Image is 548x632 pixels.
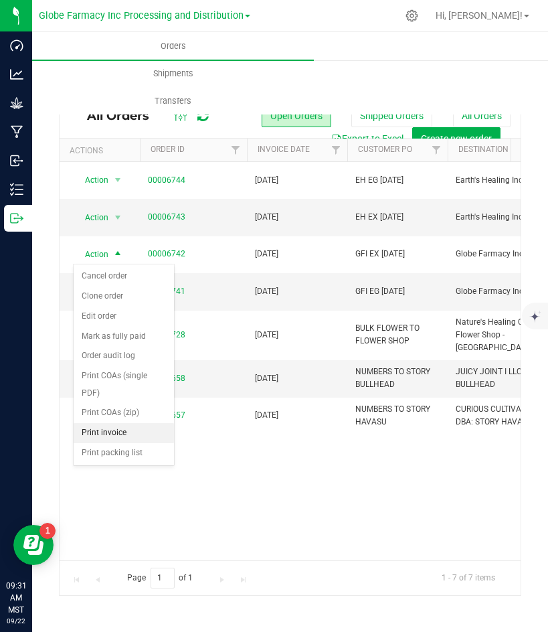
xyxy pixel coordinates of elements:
span: [DATE] [255,329,278,341]
span: [DATE] [255,211,278,224]
li: Print invoice [74,423,174,443]
span: All Orders [87,108,163,123]
a: Transfers [32,87,314,115]
iframe: Resource center [13,525,54,565]
a: 00006744 [148,174,185,187]
li: Order audit log [74,346,174,366]
inline-svg: Inbound [10,154,23,167]
a: 00006742 [148,248,185,260]
a: Filter [325,139,347,161]
span: [DATE] [255,409,278,422]
a: Customer PO [358,145,412,154]
input: 1 [151,568,175,588]
div: Manage settings [403,9,420,22]
button: All Orders [453,104,511,127]
span: Page of 1 [116,568,204,588]
span: Transfers [136,95,209,107]
button: Open Orders [262,104,331,127]
a: Invoice Date [258,145,310,154]
a: 00006743 [148,211,185,224]
li: Clone order [74,287,174,307]
span: [DATE] [255,248,278,260]
span: select [110,171,126,189]
span: [DATE] [255,372,278,385]
span: Orders [143,40,204,52]
a: Shipments [32,60,314,88]
button: Create new order [412,127,500,150]
span: NUMBERS TO STORY HAVASU [355,403,440,428]
p: 09/22 [6,616,26,626]
span: select [110,208,126,227]
inline-svg: Inventory [10,183,23,196]
inline-svg: Dashboard [10,39,23,52]
span: Shipments [135,68,211,80]
a: Order ID [151,145,185,154]
iframe: Resource center unread badge [39,523,56,539]
span: Action [73,208,109,227]
span: GFI EG [DATE] [355,285,440,298]
span: GFI EX [DATE] [355,248,440,260]
span: Hi, [PERSON_NAME]! [436,10,523,21]
span: 1 - 7 of 7 items [431,568,506,588]
inline-svg: Grow [10,96,23,110]
button: Shipped Orders [351,104,432,127]
span: EH EG [DATE] [355,174,440,187]
li: Print packing list [74,443,174,463]
p: 09:31 AM MST [6,580,26,616]
li: Cancel order [74,266,174,287]
inline-svg: Outbound [10,212,23,225]
a: Orders [32,32,314,60]
span: [DATE] [255,285,278,298]
button: Export to Excel [323,127,412,150]
span: BULK FLOWER TO FLOWER SHOP [355,322,440,347]
span: Globe Farmacy Inc Processing and Distribution [39,10,244,21]
a: Filter [225,139,247,161]
inline-svg: Analytics [10,68,23,81]
span: Action [73,171,109,189]
inline-svg: Manufacturing [10,125,23,139]
li: Mark as fully paid [74,327,174,347]
span: EH EX [DATE] [355,211,440,224]
span: NUMBERS TO STORY BULLHEAD [355,366,440,391]
a: Destination [458,145,509,154]
span: [DATE] [255,174,278,187]
li: Edit order [74,307,174,327]
span: Action [73,245,109,264]
li: Print COAs (single PDF) [74,366,174,403]
span: Create new order [421,133,492,144]
li: Print COAs (zip) [74,403,174,423]
a: Filter [426,139,448,161]
span: select [110,245,126,264]
div: Actions [70,146,134,155]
